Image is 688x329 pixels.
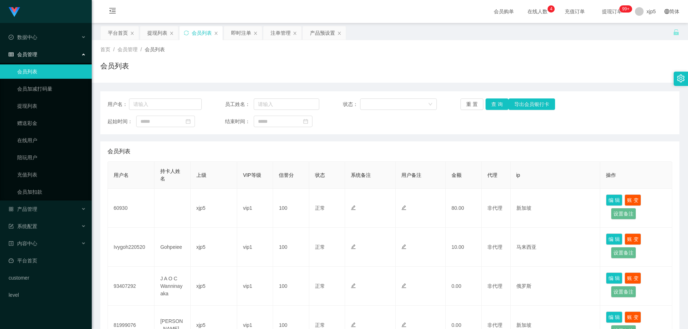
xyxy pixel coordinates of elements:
span: 信誉分 [279,172,294,178]
div: 会员列表 [192,26,212,40]
i: 图标: close [169,31,174,35]
span: 结束时间： [225,118,254,125]
i: 图标: edit [401,322,406,327]
i: 图标: setting [677,74,685,82]
span: 金额 [451,172,462,178]
span: 用户备注 [401,172,421,178]
td: vip1 [237,267,273,306]
i: 图标: edit [351,205,356,210]
i: 图标: profile [9,241,14,246]
span: 会员管理 [9,52,37,57]
td: vip1 [237,189,273,228]
a: 陪玩用户 [17,150,86,165]
i: 图标: edit [401,244,406,249]
span: / [113,47,115,52]
a: customer [9,271,86,285]
button: 编 辑 [606,194,622,206]
button: 账 变 [625,272,641,284]
i: 图标: edit [351,283,356,288]
span: 产品管理 [9,206,37,212]
i: 图标: close [130,31,134,35]
a: 赠送彩金 [17,116,86,130]
button: 编 辑 [606,311,622,323]
span: 会员管理 [118,47,138,52]
i: 图标: appstore-o [9,207,14,212]
td: xjp5 [191,228,237,267]
sup: 4 [548,5,555,13]
span: 员工姓名： [225,101,254,108]
button: 编 辑 [606,233,622,245]
span: 系统配置 [9,223,37,229]
button: 重 置 [460,98,483,110]
span: 状态： [343,101,360,108]
td: 新加坡 [511,189,601,228]
span: 会员列表 [107,147,130,156]
td: 马来西亚 [511,228,601,267]
a: 在线用户 [17,133,86,147]
a: 会员加减打码量 [17,82,86,96]
button: 导出会员银行卡 [508,98,555,110]
i: 图标: close [214,31,218,35]
button: 设置备注 [611,208,636,219]
i: 图标: close [253,31,258,35]
a: level [9,288,86,302]
span: 充值订单 [561,9,588,14]
a: 充值列表 [17,168,86,182]
i: 图标: down [428,102,433,107]
span: 会员列表 [145,47,165,52]
a: 提现列表 [17,99,86,113]
span: 用户名： [107,101,129,108]
span: 正常 [315,205,325,211]
td: 60930 [108,189,154,228]
span: 内容中心 [9,241,37,246]
i: 图标: table [9,52,14,57]
span: 用户名 [114,172,129,178]
span: 非代理 [487,322,502,328]
td: 100 [273,189,309,228]
h1: 会员列表 [100,61,129,71]
td: 100 [273,228,309,267]
span: 提现订单 [598,9,626,14]
i: 图标: global [664,9,669,14]
sup: 247 [619,5,632,13]
td: 0.00 [446,267,482,306]
i: 图标: menu-fold [100,0,125,23]
div: 提现列表 [147,26,167,40]
span: 在线人数 [524,9,551,14]
i: 图标: close [337,31,341,35]
span: VIP等级 [243,172,261,178]
span: 上级 [196,172,206,178]
i: 图标: edit [401,205,406,210]
span: 数据中心 [9,34,37,40]
span: 非代理 [487,205,502,211]
span: 系统备注 [351,172,371,178]
a: 会员列表 [17,64,86,79]
td: 80.00 [446,189,482,228]
td: J A O C Wanninayaka [154,267,190,306]
button: 账 变 [625,194,641,206]
button: 账 变 [625,233,641,245]
span: 正常 [315,322,325,328]
span: 代理 [487,172,497,178]
td: 10.00 [446,228,482,267]
span: 状态 [315,172,325,178]
i: 图标: unlock [673,29,679,35]
img: logo.9652507e.png [9,7,20,17]
i: 图标: form [9,224,14,229]
div: 平台首页 [108,26,128,40]
td: xjp5 [191,189,237,228]
i: 图标: sync [184,30,189,35]
td: vip1 [237,228,273,267]
input: 请输入 [129,98,202,110]
i: 图标: close [293,31,297,35]
span: 操作 [606,172,616,178]
span: / [140,47,142,52]
a: 图标: dashboard平台首页 [9,253,86,268]
span: 起始时间： [107,118,136,125]
span: 非代理 [487,283,502,289]
i: 图标: calendar [186,119,191,124]
span: 首页 [100,47,110,52]
p: 4 [550,5,553,13]
td: 93407292 [108,267,154,306]
i: 图标: edit [351,322,356,327]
